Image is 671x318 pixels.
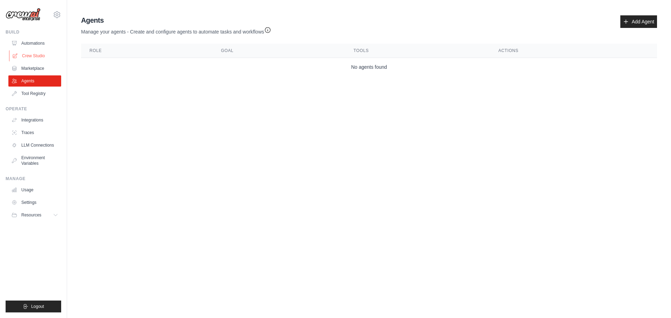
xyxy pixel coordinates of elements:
[490,44,657,58] th: Actions
[31,304,44,309] span: Logout
[345,44,490,58] th: Tools
[6,301,61,312] button: Logout
[6,106,61,112] div: Operate
[8,209,61,221] button: Resources
[8,88,61,99] a: Tool Registry
[81,44,212,58] th: Role
[81,15,271,25] h2: Agents
[8,38,61,49] a: Automations
[21,212,41,218] span: Resources
[8,75,61,87] a: Agents
[6,8,41,21] img: Logo
[620,15,657,28] a: Add Agent
[81,58,657,76] td: No agents found
[9,50,62,61] a: Crew Studio
[8,152,61,169] a: Environment Variables
[212,44,345,58] th: Goal
[6,29,61,35] div: Build
[8,127,61,138] a: Traces
[6,176,61,182] div: Manage
[8,114,61,126] a: Integrations
[8,197,61,208] a: Settings
[81,25,271,35] p: Manage your agents - Create and configure agents to automate tasks and workflows
[8,140,61,151] a: LLM Connections
[8,63,61,74] a: Marketplace
[8,184,61,195] a: Usage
